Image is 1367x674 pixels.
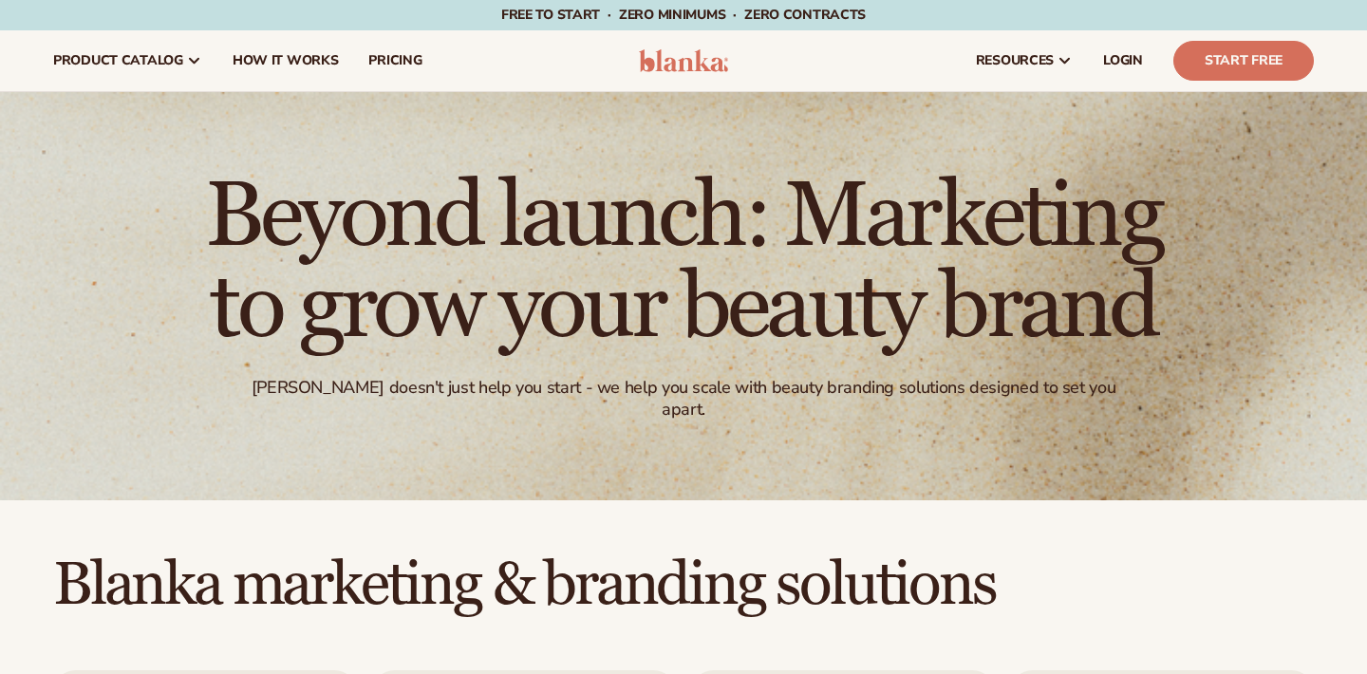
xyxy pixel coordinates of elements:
[161,172,1206,354] h1: Beyond launch: Marketing to grow your beauty brand
[353,30,437,91] a: pricing
[639,49,729,72] img: logo
[976,53,1054,68] span: resources
[1103,53,1143,68] span: LOGIN
[961,30,1088,91] a: resources
[53,53,183,68] span: product catalog
[1173,41,1314,81] a: Start Free
[238,377,1130,421] div: [PERSON_NAME] doesn't just help you start - we help you scale with beauty branding solutions desi...
[217,30,354,91] a: How It Works
[38,30,217,91] a: product catalog
[368,53,421,68] span: pricing
[501,6,866,24] span: Free to start · ZERO minimums · ZERO contracts
[1088,30,1158,91] a: LOGIN
[233,53,339,68] span: How It Works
